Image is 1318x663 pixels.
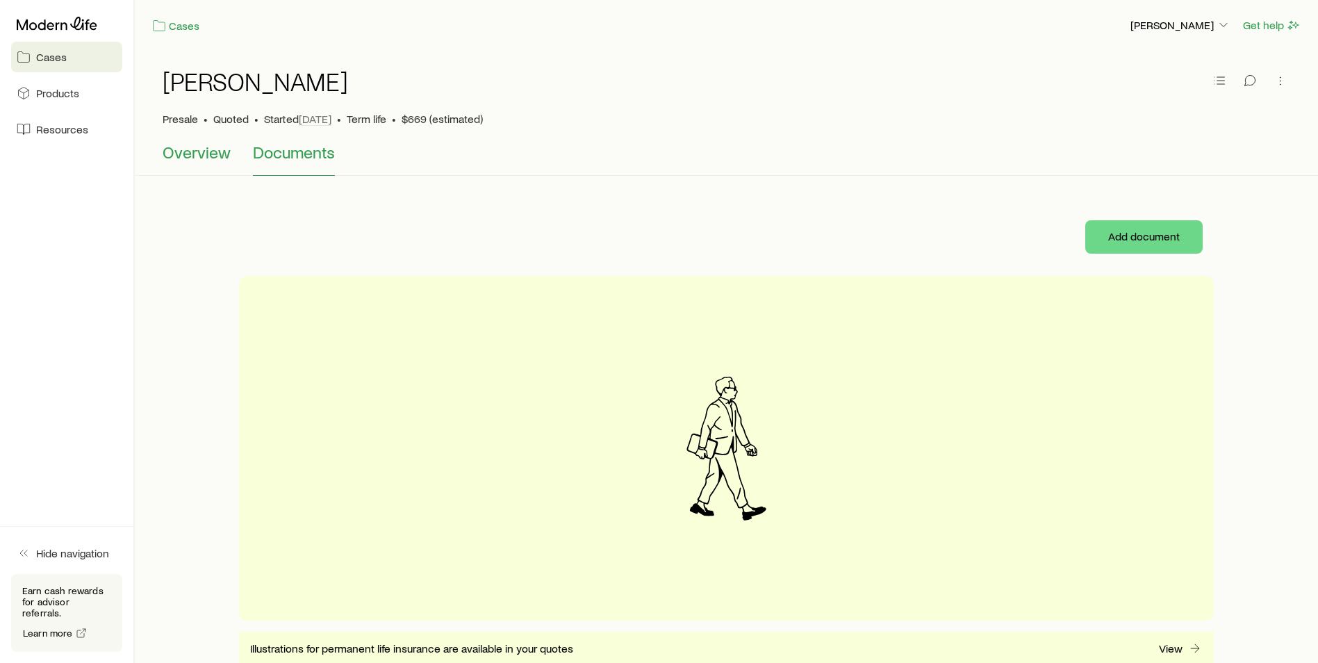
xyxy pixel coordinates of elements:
[250,641,573,655] span: Illustrations for permanent life insurance are available in your quotes
[264,112,331,126] p: Started
[36,86,79,100] span: Products
[163,112,198,126] p: Presale
[36,122,88,136] span: Resources
[337,112,341,126] span: •
[11,538,122,568] button: Hide navigation
[1085,220,1203,254] button: Add document
[163,142,231,162] span: Overview
[151,18,200,34] a: Cases
[1130,18,1230,32] p: [PERSON_NAME]
[36,546,109,560] span: Hide navigation
[299,112,331,126] span: [DATE]
[163,142,1290,176] div: Case details tabs
[253,142,335,162] span: Documents
[22,585,111,619] p: Earn cash rewards for advisor referrals.
[213,112,249,126] span: Quoted
[1130,17,1231,34] button: [PERSON_NAME]
[402,112,483,126] span: $669 (estimated)
[11,78,122,108] a: Products
[1159,641,1183,655] p: View
[254,112,258,126] span: •
[11,114,122,145] a: Resources
[392,112,396,126] span: •
[1158,641,1203,657] a: View
[11,574,122,652] div: Earn cash rewards for advisor referrals.Learn more
[163,67,348,95] h1: [PERSON_NAME]
[23,628,73,638] span: Learn more
[347,112,386,126] span: Term life
[11,42,122,72] a: Cases
[204,112,208,126] span: •
[1242,17,1301,33] button: Get help
[36,50,67,64] span: Cases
